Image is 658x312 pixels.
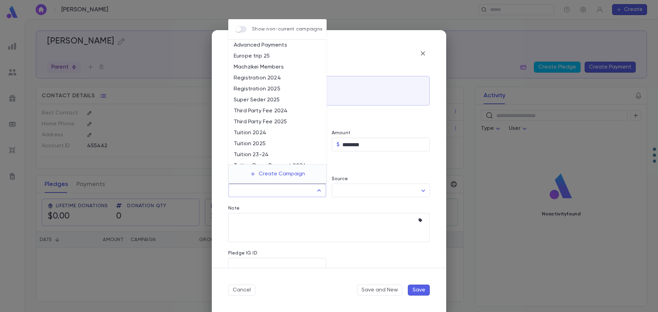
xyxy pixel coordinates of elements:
li: Tuition 23-24 [228,149,327,160]
p: $ [337,141,340,148]
li: Machzikei Members [228,62,327,73]
li: Third Party Fee 2025 [228,116,327,127]
button: Save [408,285,430,296]
label: Note [228,205,240,211]
li: Europe trip 25 [228,51,327,62]
li: Tuition Down Payment 2024 [228,160,327,171]
p: Show non-current campaigns [252,26,322,32]
li: Super Seder 2025 [228,95,327,105]
div: ​ [332,184,430,197]
label: Pledge IG ID [228,250,257,256]
li: Third Party Fee 2024 [228,105,327,116]
button: Close [314,186,324,195]
li: Tuition 2025 [228,138,327,149]
li: Tuition 2024 [228,127,327,138]
button: Create Campaign [244,167,310,180]
li: Registration 2024 [228,73,327,84]
label: Account [228,68,430,74]
label: Amount [332,130,350,136]
label: Source [332,176,348,182]
button: Save and New [357,285,402,296]
li: Advanced Payments [228,40,327,51]
button: Cancel [228,285,255,296]
li: Registration 2025 [228,84,327,95]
